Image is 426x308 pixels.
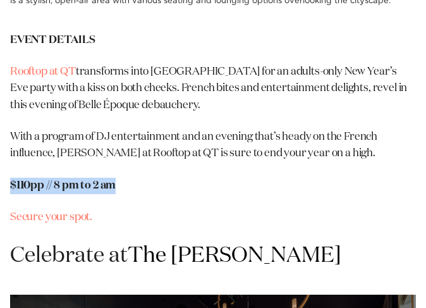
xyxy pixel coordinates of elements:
p: transforms into [GEOGRAPHIC_DATA] for an adults-only New Year’s Eve party with a kiss on both che... [10,64,416,114]
h1: Celebrate at [10,242,416,270]
strong: $110pp // 8 pm to 2 am [10,180,116,191]
a: The [PERSON_NAME] [128,245,341,266]
a: Rooftop at QT [10,66,76,77]
a: Secure your spot. [10,212,92,223]
p: With a program of DJ entertainment and an evening that’s heady on the French influence, [PERSON_N... [10,129,416,163]
strong: EVENT DETAILS [10,35,95,46]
